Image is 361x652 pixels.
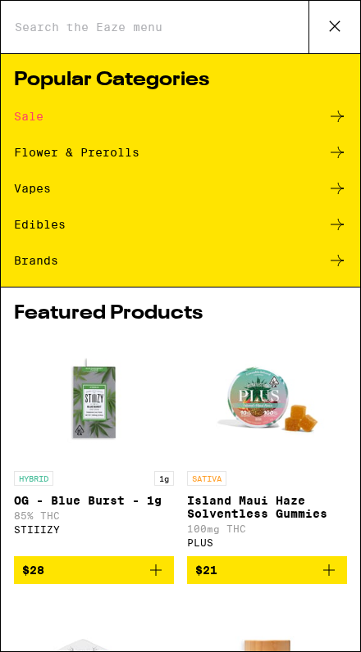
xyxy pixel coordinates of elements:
[14,251,347,270] a: Brands
[14,143,347,162] a: Flower & Prerolls
[14,106,347,126] a: Sale
[154,471,174,486] p: 1g
[14,556,174,584] button: Add to bag
[187,471,226,486] p: SATIVA
[14,20,308,34] input: Search the Eaze menu
[187,556,347,584] button: Add to bag
[14,304,347,324] h1: Featured Products
[14,471,53,486] p: HYBRID
[14,111,43,122] div: Sale
[187,340,347,556] a: Open page for Island Maui Haze Solventless Gummies from PLUS
[14,219,66,230] div: Edibles
[14,215,347,234] a: Edibles
[187,537,347,548] div: PLUS
[14,183,51,194] div: Vapes
[195,564,217,577] span: $21
[187,523,347,534] p: 100mg THC
[14,524,174,535] div: STIIIZY
[14,179,347,198] a: Vapes
[33,340,156,463] img: STIIIZY - OG - Blue Burst - 1g
[14,70,347,90] h1: Popular Categories
[206,340,329,463] img: PLUS - Island Maui Haze Solventless Gummies
[11,12,135,28] span: Hi. Need any help?
[14,340,174,556] a: Open page for OG - Blue Burst - 1g from STIIIZY
[14,147,139,158] div: Flower & Prerolls
[187,494,347,520] p: Island Maui Haze Solventless Gummies
[14,510,174,521] p: 85% THC
[14,494,174,507] p: OG - Blue Burst - 1g
[22,564,44,577] span: $28
[14,255,58,266] div: Brands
